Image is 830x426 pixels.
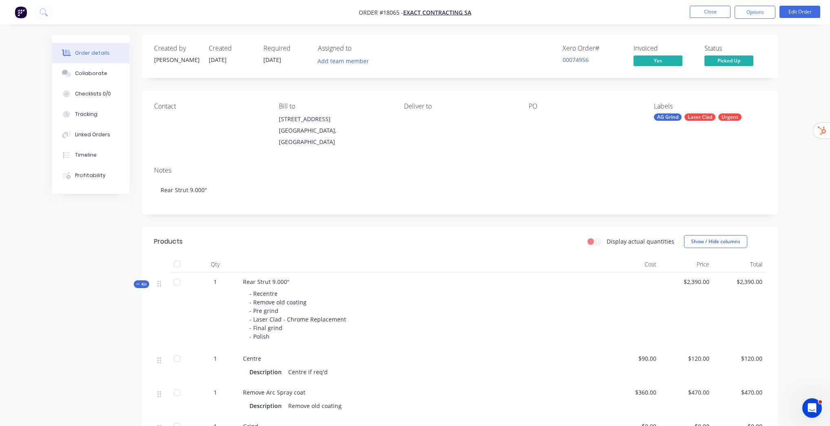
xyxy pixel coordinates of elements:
[75,49,110,57] div: Order details
[718,113,742,121] div: Urgent
[404,102,516,110] div: Deliver to
[663,388,709,397] span: $470.00
[249,366,285,378] div: Description
[154,177,766,202] div: Rear Strut 9.000"
[52,165,130,186] button: Profitability
[154,55,199,64] div: [PERSON_NAME]
[359,9,403,16] span: Order #18065 -
[802,398,822,418] iframe: Intercom live chat
[318,44,400,52] div: Assigned to
[713,256,766,273] div: Total
[154,102,266,110] div: Contact
[243,355,261,362] span: Centre
[313,55,373,67] button: Add team member
[136,281,147,287] span: Kit
[214,277,217,286] span: 1
[75,131,110,138] div: Linked Orders
[52,104,130,124] button: Tracking
[716,388,762,397] span: $470.00
[154,237,183,246] div: Products
[663,354,709,363] span: $120.00
[704,44,766,52] div: Status
[154,44,199,52] div: Created by
[263,44,308,52] div: Required
[716,277,762,286] span: $2,390.00
[279,113,391,125] div: [STREET_ADDRESS]
[243,388,305,396] span: Remove Arc Spray coat
[279,102,391,110] div: Bill to
[779,6,820,18] button: Edit Order
[279,125,391,148] div: [GEOGRAPHIC_DATA], [GEOGRAPHIC_DATA]
[263,56,281,64] span: [DATE]
[249,290,346,340] span: - Recentre - Remove old coating - Pre grind - Laser Clad - Chrome Replacement - Final grind - Polish
[52,43,130,63] button: Order details
[214,388,217,397] span: 1
[318,55,373,67] button: Add team member
[285,366,331,378] div: Centre if req'd
[52,84,130,104] button: Checklists 0/0
[716,354,762,363] span: $120.00
[634,55,682,66] span: Yes
[634,44,695,52] div: Invoiced
[75,90,111,98] div: Checklists 0/0
[249,400,285,412] div: Description
[52,124,130,145] button: Linked Orders
[563,44,624,52] div: Xero Order #
[75,151,97,159] div: Timeline
[563,56,589,64] a: 00074956
[75,172,106,179] div: Profitability
[209,44,254,52] div: Created
[214,354,217,363] span: 1
[52,145,130,165] button: Timeline
[209,56,227,64] span: [DATE]
[660,256,713,273] div: Price
[690,6,731,18] button: Close
[610,388,656,397] span: $360.00
[75,70,107,77] div: Collaborate
[243,278,289,286] span: Rear Strut 9.000"
[654,113,682,121] div: AG Grind
[15,6,27,18] img: Factory
[663,277,709,286] span: $2,390.00
[610,354,656,363] span: $90.00
[75,111,97,118] div: Tracking
[684,235,747,248] button: Show / Hide columns
[704,55,753,68] button: Picked Up
[279,113,391,148] div: [STREET_ADDRESS][GEOGRAPHIC_DATA], [GEOGRAPHIC_DATA]
[52,63,130,84] button: Collaborate
[607,256,660,273] div: Cost
[403,9,471,16] a: Exact Contracting SA
[285,400,345,412] div: Remove old coating
[704,55,753,66] span: Picked Up
[154,166,766,174] div: Notes
[735,6,775,19] button: Options
[134,280,149,288] div: Kit
[654,102,766,110] div: Labels
[529,102,640,110] div: PO
[191,256,240,273] div: Qty
[607,237,674,246] label: Display actual quantities
[684,113,715,121] div: Laser Clad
